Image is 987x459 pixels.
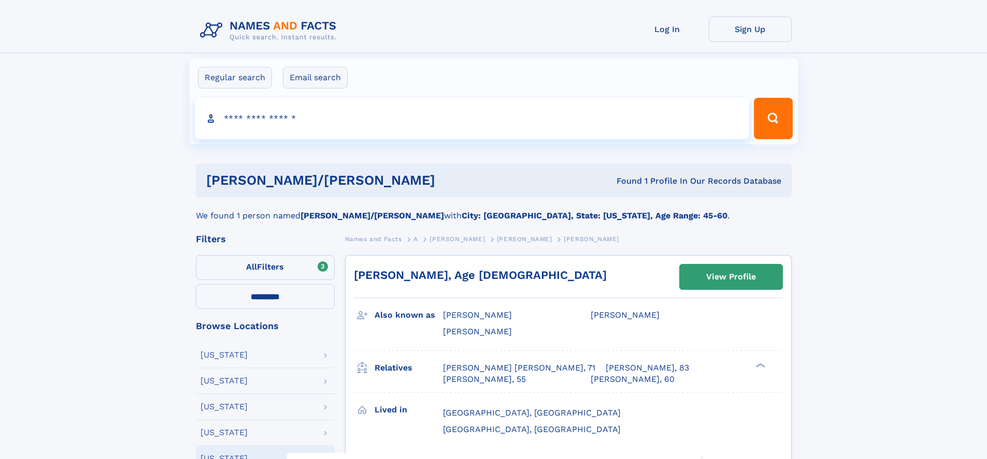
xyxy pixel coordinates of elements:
a: Log In [626,17,709,42]
a: View Profile [680,264,782,289]
label: Regular search [198,67,272,88]
span: [PERSON_NAME] [591,310,660,320]
a: A [413,232,418,245]
span: [GEOGRAPHIC_DATA], [GEOGRAPHIC_DATA] [443,408,621,418]
span: [PERSON_NAME] [430,235,485,243]
span: [PERSON_NAME] [443,310,512,320]
h3: Relatives [375,359,443,377]
button: Search Button [754,98,792,139]
h3: Lived in [375,401,443,419]
div: Found 1 Profile In Our Records Database [526,175,781,187]
div: Filters [196,234,335,244]
a: [PERSON_NAME], 55 [443,374,526,385]
label: Email search [283,67,348,88]
span: [PERSON_NAME] [497,235,552,243]
b: City: [GEOGRAPHIC_DATA], State: [US_STATE], Age Range: 45-60 [462,211,727,220]
div: Browse Locations [196,321,335,331]
a: Names and Facts [345,232,402,245]
a: [PERSON_NAME] [PERSON_NAME], 71 [443,362,595,374]
a: [PERSON_NAME], 60 [591,374,675,385]
a: [PERSON_NAME] [497,232,552,245]
a: [PERSON_NAME] [430,232,485,245]
div: We found 1 person named with . [196,197,792,222]
span: [PERSON_NAME] [443,327,512,336]
h1: [PERSON_NAME]/[PERSON_NAME] [206,174,526,187]
img: Logo Names and Facts [196,17,345,45]
b: [PERSON_NAME]/[PERSON_NAME] [301,211,444,220]
label: Filters [196,255,335,280]
a: [PERSON_NAME], 83 [606,362,689,374]
div: [US_STATE] [201,428,248,437]
span: A [413,235,418,243]
input: search input [195,98,750,139]
div: View Profile [706,265,756,289]
div: [US_STATE] [201,377,248,385]
span: All [246,262,257,272]
span: [PERSON_NAME] [564,235,619,243]
h3: Also known as [375,306,443,324]
div: ❯ [753,362,766,368]
a: Sign Up [709,17,792,42]
div: [US_STATE] [201,403,248,411]
span: [GEOGRAPHIC_DATA], [GEOGRAPHIC_DATA] [443,424,621,434]
a: [PERSON_NAME], Age [DEMOGRAPHIC_DATA] [354,269,607,282]
div: [US_STATE] [201,351,248,359]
